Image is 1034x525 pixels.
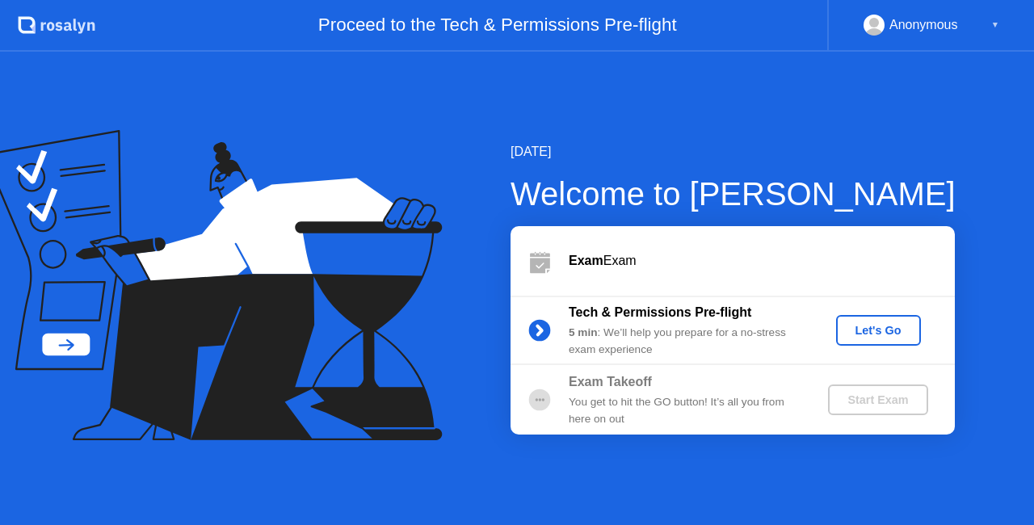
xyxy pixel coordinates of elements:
b: Tech & Permissions Pre-flight [569,305,751,319]
div: Exam [569,251,955,271]
div: Anonymous [889,15,958,36]
div: Start Exam [834,393,921,406]
button: Let's Go [836,315,921,346]
button: Start Exam [828,384,927,415]
b: Exam Takeoff [569,375,652,388]
div: Welcome to [PERSON_NAME] [511,170,956,218]
div: [DATE] [511,142,956,162]
b: Exam [569,254,603,267]
div: : We’ll help you prepare for a no-stress exam experience [569,325,801,358]
div: ▼ [991,15,999,36]
b: 5 min [569,326,598,338]
div: You get to hit the GO button! It’s all you from here on out [569,394,801,427]
div: Let's Go [843,324,914,337]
